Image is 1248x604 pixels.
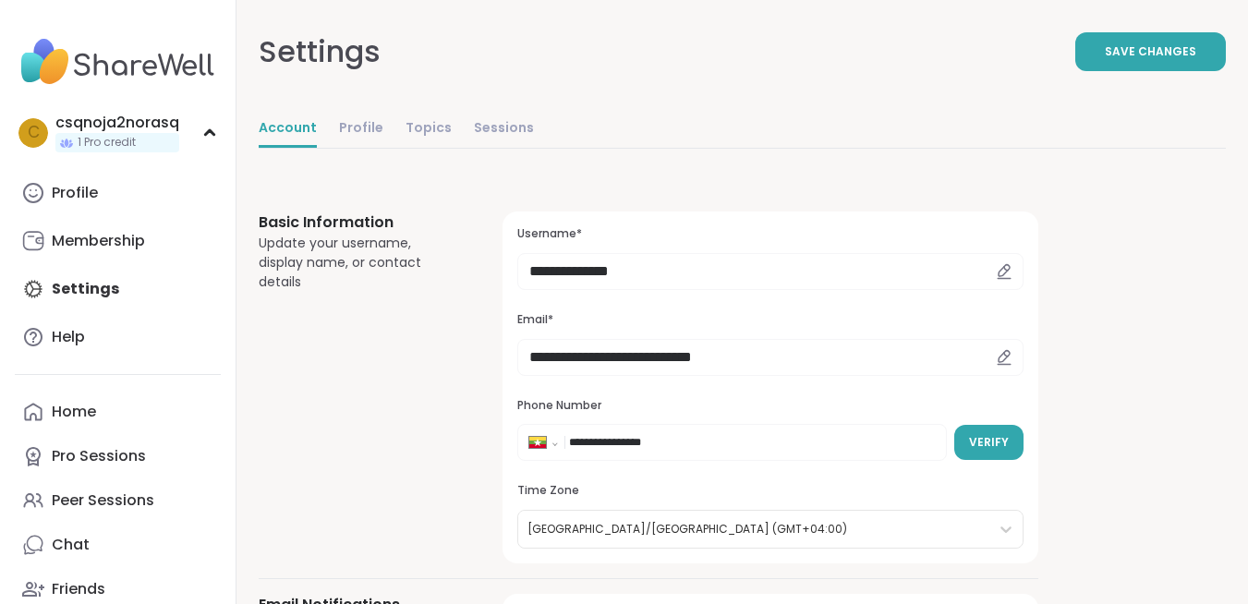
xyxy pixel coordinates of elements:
div: Friends [52,579,105,599]
h3: Time Zone [517,483,1024,499]
a: Pro Sessions [15,434,221,478]
div: Help [52,327,85,347]
div: Profile [52,183,98,203]
a: Account [259,111,317,148]
h3: Email* [517,312,1024,328]
h3: Phone Number [517,398,1024,414]
a: Topics [406,111,452,148]
a: Profile [339,111,383,148]
div: Chat [52,535,90,555]
div: Peer Sessions [52,490,154,511]
span: Verify [969,434,1009,451]
div: csqnoja2norasq [55,113,179,133]
a: Sessions [474,111,534,148]
a: Help [15,315,221,359]
a: Chat [15,523,221,567]
h3: Basic Information [259,211,458,234]
div: Pro Sessions [52,446,146,466]
img: ShareWell Nav Logo [15,30,221,94]
div: Update your username, display name, or contact details [259,234,458,292]
div: Membership [52,231,145,251]
button: Save Changes [1075,32,1226,71]
h3: Username* [517,226,1024,242]
button: Verify [954,425,1024,460]
div: Home [52,402,96,422]
span: c [28,121,40,145]
a: Home [15,390,221,434]
div: Settings [259,30,381,74]
span: Save Changes [1105,43,1196,60]
a: Profile [15,171,221,215]
span: 1 Pro credit [78,135,136,151]
a: Peer Sessions [15,478,221,523]
a: Membership [15,219,221,263]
